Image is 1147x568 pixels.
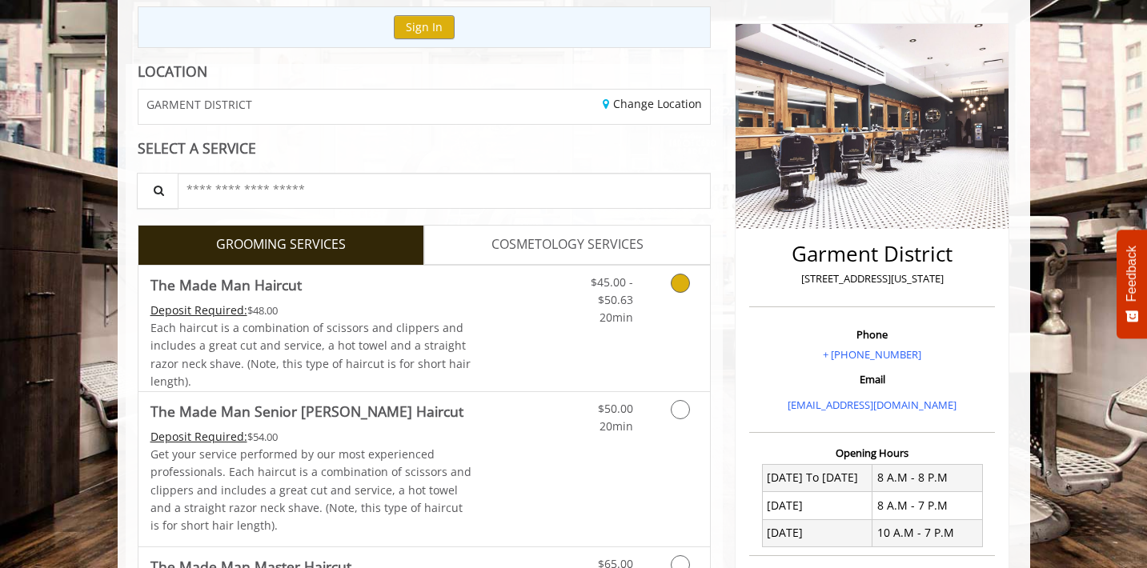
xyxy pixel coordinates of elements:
button: Service Search [137,173,178,209]
button: Sign In [394,15,455,38]
td: [DATE] [762,492,872,519]
span: $45.00 - $50.63 [591,274,633,307]
h2: Garment District [753,242,991,266]
span: $50.00 [598,401,633,416]
b: The Made Man Senior [PERSON_NAME] Haircut [150,400,463,422]
h3: Phone [753,329,991,340]
button: Feedback - Show survey [1117,230,1147,338]
td: 10 A.M - 7 P.M [872,519,983,546]
h3: Opening Hours [749,447,995,458]
a: + [PHONE_NUMBER] [823,347,921,362]
span: This service needs some Advance to be paid before we block your appointment [150,429,247,444]
span: 20min [600,310,633,325]
span: Feedback [1125,246,1139,302]
td: [DATE] [762,519,872,546]
span: GROOMING SERVICES [216,234,346,255]
p: Get your service performed by our most experienced professionals. Each haircut is a combination o... [150,446,472,535]
b: LOCATION [138,62,207,81]
div: $48.00 [150,302,472,319]
span: GARMENT DISTRICT [146,98,252,110]
b: The Made Man Haircut [150,274,302,296]
a: Change Location [603,96,702,111]
td: 8 A.M - 7 P.M [872,492,983,519]
td: 8 A.M - 8 P.M [872,464,983,491]
span: 20min [600,418,633,434]
td: [DATE] To [DATE] [762,464,872,491]
div: SELECT A SERVICE [138,141,712,156]
a: [EMAIL_ADDRESS][DOMAIN_NAME] [788,398,957,412]
div: $54.00 [150,428,472,446]
h3: Email [753,374,991,385]
p: [STREET_ADDRESS][US_STATE] [753,270,991,287]
span: COSMETOLOGY SERVICES [491,234,644,255]
span: Each haircut is a combination of scissors and clippers and includes a great cut and service, a ho... [150,320,471,389]
span: This service needs some Advance to be paid before we block your appointment [150,302,247,318]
